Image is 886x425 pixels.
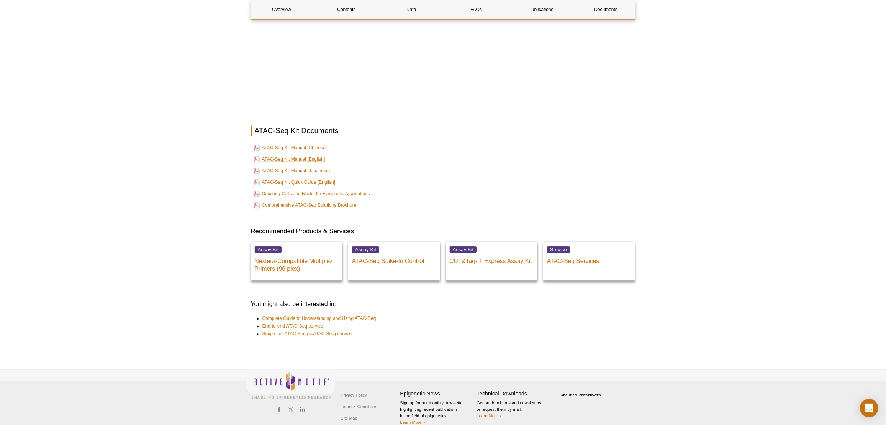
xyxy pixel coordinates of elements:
[400,390,473,397] h4: Epigenetic News
[445,0,506,19] a: FAQs
[561,394,601,397] a: ABOUT SSL CERTIFICATES
[254,201,357,210] a: Comprehensive ATAC-Seq Solutions Brochure
[254,166,330,175] a: ATAC-Seq Kit Manual [Japanese]
[446,242,538,280] a: Assay Kit CUT&Tag-IT Express Assay Kit
[316,0,377,19] a: Contents
[251,300,635,309] h3: You might also be interested in:
[352,254,436,265] p: ATAC-Seq Spike-In Control
[262,330,352,338] a: Single-cell ATAC-Seq (scATAC-Seq) service
[348,242,440,280] a: Assay Kit ATAC-Seq Spike-In Control
[254,178,336,187] a: ATAC-Seq Kit Quick Guide [English]
[251,242,343,280] a: Assay Kit Nextera-Compatible Multiplex Primers (96 plex)
[247,369,335,400] img: Active Motif,
[450,246,477,253] span: Assay Kit
[575,0,636,19] a: Documents
[339,401,379,412] a: Terms & Conditions
[251,0,312,19] a: Overview
[381,0,442,19] a: Data
[511,0,572,19] a: Publications
[860,399,878,417] div: Open Intercom Messenger
[251,125,635,136] h2: ATAC-Seq Kit Documents
[262,315,376,322] a: Complete Guide to Understanding and Using ATAC-Seq
[254,155,325,164] a: ATAC-Seq Kit Manual [English]
[547,254,631,265] p: ATAC-Seq Services
[352,246,379,253] span: Assay Kit
[254,143,327,152] a: ATAC-Seq Kit Manual [Chinese]
[477,390,550,397] h4: Technical Downloads
[400,420,426,425] a: Learn More >
[477,413,502,418] a: Learn More >
[477,400,550,419] p: Get our brochures and newsletters, or request them by mail.
[255,246,282,253] span: Assay Kit
[543,242,635,280] a: Service ATAC-Seq Services
[547,246,570,253] span: Service
[262,322,323,330] a: End-to-end ATAC-Seq service
[339,412,359,424] a: Site Map
[254,189,370,198] a: Counting Cells and Nuclei for Epigenetic Applications
[339,389,369,401] a: Privacy Policy
[554,383,611,400] table: Click to Verify - This site chose Symantec SSL for secure e-commerce and confidential communicati...
[251,227,635,236] h3: Recommended Products & Services
[450,254,534,265] p: CUT&Tag-IT Express Assay Kit
[255,254,339,273] p: Nextera-Compatible Multiplex Primers (96 plex)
